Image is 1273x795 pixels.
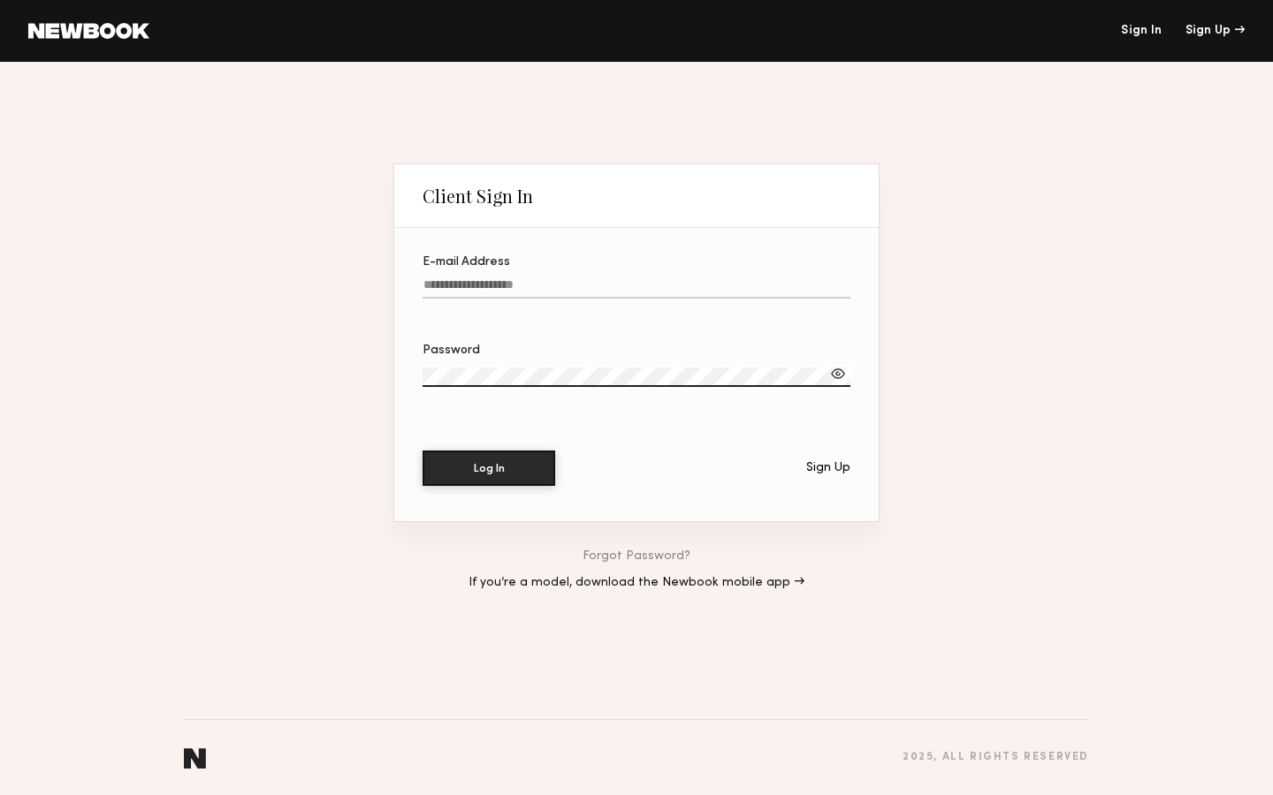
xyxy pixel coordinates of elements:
div: 2025 , all rights reserved [903,752,1089,763]
button: Log In [423,450,555,486]
div: Client Sign In [423,185,533,207]
div: Password [423,344,850,357]
input: E-mail Address [423,278,850,299]
a: Sign In [1121,25,1162,37]
div: Sign Up [1185,25,1245,37]
a: Forgot Password? [583,550,690,563]
div: Sign Up [806,462,850,474]
div: E-mail Address [423,256,850,269]
a: If you’re a model, download the Newbook mobile app → [469,577,804,589]
input: Password [423,367,850,387]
